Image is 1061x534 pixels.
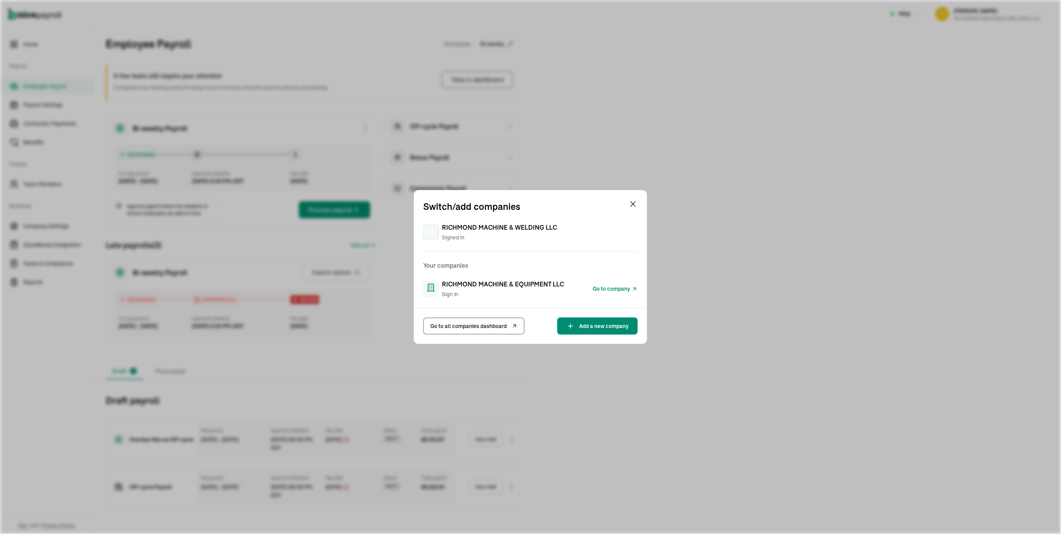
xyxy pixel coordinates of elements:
h1: Switch/add companies [423,199,520,213]
button: Add a new company [557,318,638,335]
span: Sign in [442,290,564,298]
span: RICHMOND MACHINE & WELDING LLC [442,223,557,232]
span: Go to all companies dashboard [430,322,507,330]
span: Signed in [442,234,557,242]
h2: Your companies [423,261,638,270]
span: RICHMOND MACHINE & EQUIPMENT LLC [442,279,564,289]
span: Go to company [593,285,630,293]
span: Add a new company [579,322,628,330]
a: Go to all companies dashboard [423,318,525,335]
a: Go to company [593,284,638,294]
